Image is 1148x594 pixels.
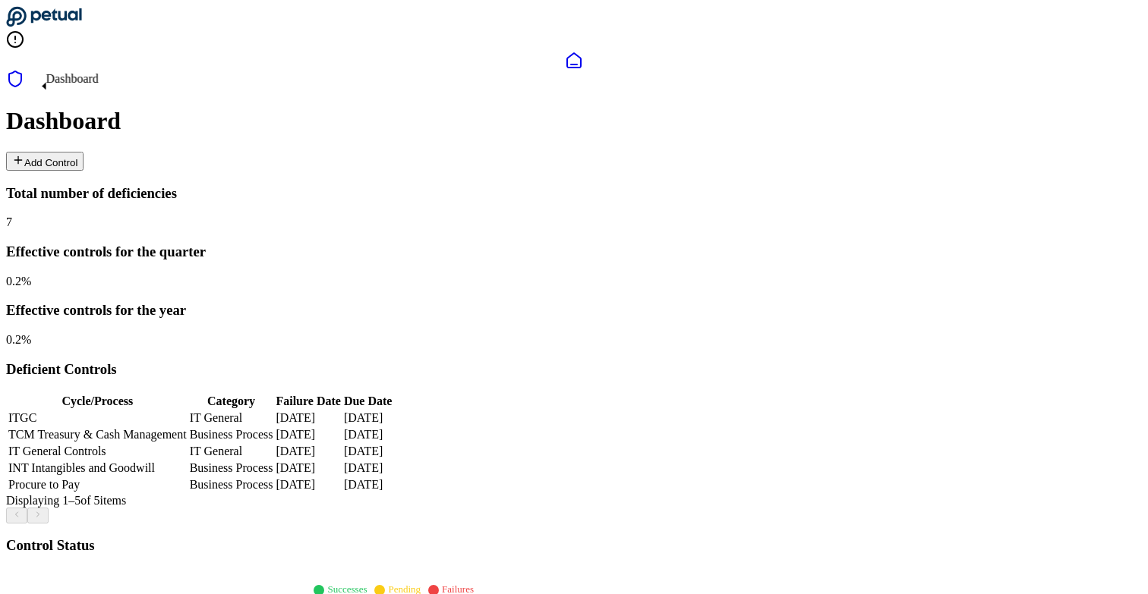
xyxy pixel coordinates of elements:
td: IT General Controls [8,444,188,459]
th: Cycle/Process [8,394,188,409]
td: [DATE] [275,444,341,459]
td: [DATE] [343,410,393,426]
h3: Effective controls for the quarter [6,244,1142,260]
a: Dashboard [6,52,1142,70]
td: Business Process [189,477,274,492]
td: IT General [189,410,274,426]
h3: Deficient Controls [6,361,1142,378]
button: Previous [6,508,27,523]
button: Add Control [6,152,84,171]
td: INT Intangibles and Goodwill [8,460,188,476]
span: 0.2 % [6,333,31,346]
td: [DATE] [343,427,393,442]
h3: Effective controls for the year [6,302,1142,319]
span: 7 [6,215,12,228]
th: Due Date [343,394,393,409]
td: [DATE] [275,460,341,476]
td: [DATE] [343,460,393,476]
td: [DATE] [343,444,393,459]
h3: Total number of deficiencies [6,185,1142,202]
td: Business Process [189,460,274,476]
h1: Dashboard [6,107,1142,135]
td: [DATE] [275,427,341,442]
button: Next [27,508,49,523]
td: [DATE] [343,477,393,492]
a: Go to Dashboard [6,17,82,30]
td: [DATE] [275,410,341,426]
h3: Control Status [6,537,1142,554]
th: Category [189,394,274,409]
div: Dashboard [46,72,99,86]
span: 0.2 % [6,275,31,288]
td: Business Process [189,427,274,442]
td: IT General [189,444,274,459]
span: Displaying 1– 5 of 5 items [6,494,126,507]
a: SOC [6,70,1142,91]
td: ITGC [8,410,188,426]
th: Failure Date [275,394,341,409]
td: TCM Treasury & Cash Management [8,427,188,442]
td: [DATE] [275,477,341,492]
td: Procure to Pay [8,477,188,492]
